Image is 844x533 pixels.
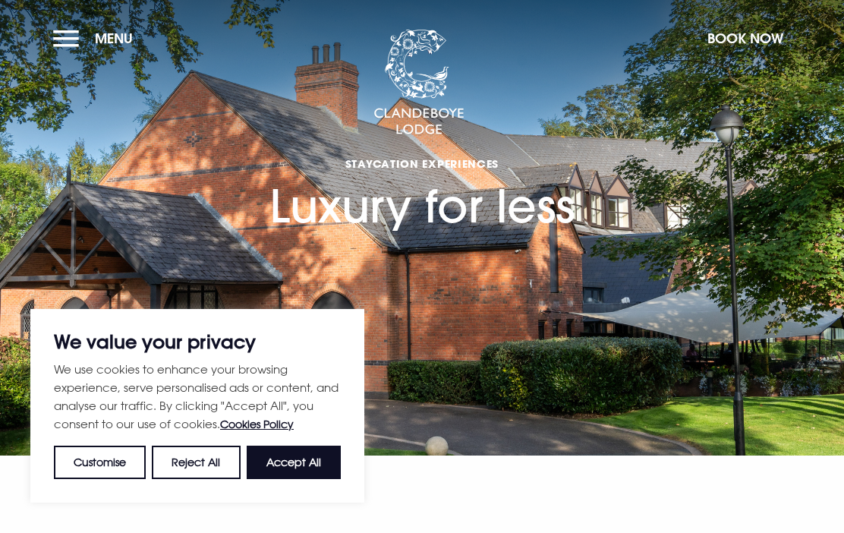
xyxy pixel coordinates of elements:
button: Customise [54,446,146,479]
div: We value your privacy [30,309,364,503]
button: Reject All [152,446,240,479]
h1: Luxury for less [269,90,575,232]
p: We value your privacy [54,333,341,351]
span: Menu [95,30,133,47]
a: Cookies Policy [220,418,294,430]
button: Book Now [700,22,791,55]
p: We use cookies to enhance your browsing experience, serve personalised ads or content, and analys... [54,360,341,434]
span: Staycation Experiences [269,156,575,171]
img: Clandeboye Lodge [373,30,465,136]
button: Accept All [247,446,341,479]
button: Menu [53,22,140,55]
